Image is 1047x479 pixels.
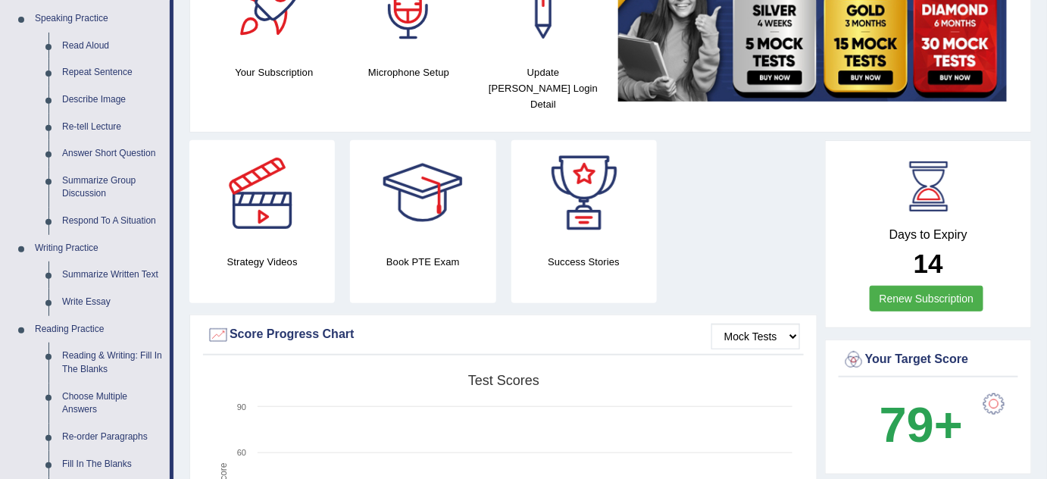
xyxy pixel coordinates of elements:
h4: Update [PERSON_NAME] Login Detail [483,64,603,112]
text: 90 [237,402,246,412]
a: Speaking Practice [28,5,170,33]
a: Describe Image [55,86,170,114]
b: 14 [914,249,943,278]
a: Renew Subscription [870,286,984,312]
div: Score Progress Chart [207,324,800,346]
div: Your Target Score [842,349,1014,371]
a: Fill In The Blanks [55,451,170,478]
a: Summarize Written Text [55,261,170,289]
h4: Days to Expiry [842,228,1014,242]
a: Re-tell Lecture [55,114,170,141]
a: Writing Practice [28,235,170,262]
a: Reading Practice [28,316,170,343]
b: 79+ [880,397,963,452]
a: Choose Multiple Answers [55,384,170,424]
h4: Your Subscription [214,64,334,80]
h4: Microphone Setup [349,64,469,80]
a: Respond To A Situation [55,208,170,235]
a: Reading & Writing: Fill In The Blanks [55,343,170,383]
a: Answer Short Question [55,140,170,167]
h4: Success Stories [511,254,657,270]
a: Write Essay [55,289,170,316]
h4: Book PTE Exam [350,254,495,270]
text: 60 [237,448,246,457]
a: Repeat Sentence [55,59,170,86]
tspan: Test scores [468,373,539,388]
a: Read Aloud [55,33,170,60]
h4: Strategy Videos [189,254,335,270]
a: Summarize Group Discussion [55,167,170,208]
a: Re-order Paragraphs [55,424,170,451]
